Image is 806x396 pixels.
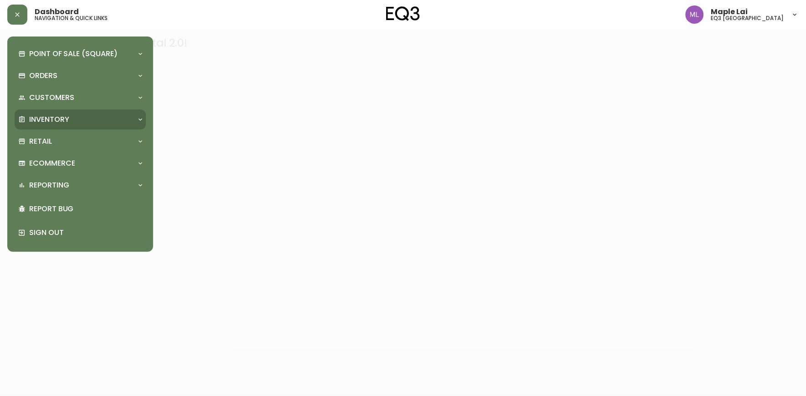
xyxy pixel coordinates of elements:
[29,204,142,214] p: Report Bug
[35,8,79,16] span: Dashboard
[386,6,420,21] img: logo
[29,136,52,146] p: Retail
[15,66,146,86] div: Orders
[35,16,108,21] h5: navigation & quick links
[29,180,69,190] p: Reporting
[15,197,146,221] div: Report Bug
[29,228,142,238] p: Sign Out
[15,153,146,173] div: Ecommerce
[15,131,146,151] div: Retail
[686,5,704,24] img: 61e28cffcf8cc9f4e300d877dd684943
[29,49,118,59] p: Point of Sale (Square)
[711,16,784,21] h5: eq3 [GEOGRAPHIC_DATA]
[15,44,146,64] div: Point of Sale (Square)
[29,115,69,125] p: Inventory
[15,175,146,195] div: Reporting
[29,71,57,81] p: Orders
[15,221,146,245] div: Sign Out
[711,8,748,16] span: Maple Lai
[15,88,146,108] div: Customers
[15,109,146,130] div: Inventory
[29,158,75,168] p: Ecommerce
[29,93,74,103] p: Customers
